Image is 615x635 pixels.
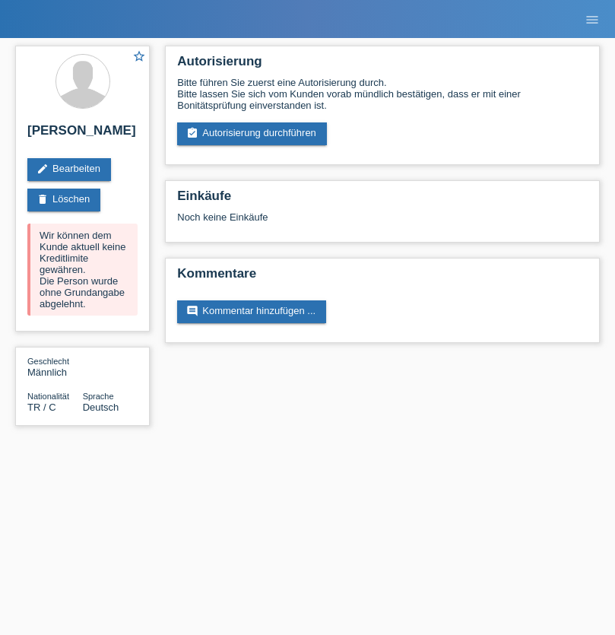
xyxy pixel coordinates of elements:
[177,300,326,323] a: commentKommentar hinzufügen ...
[36,193,49,205] i: delete
[83,402,119,413] span: Deutsch
[177,54,588,77] h2: Autorisierung
[27,158,111,181] a: editBearbeiten
[27,392,69,401] span: Nationalität
[83,392,114,401] span: Sprache
[27,189,100,211] a: deleteLöschen
[36,163,49,175] i: edit
[177,122,327,145] a: assignment_turned_inAutorisierung durchführen
[27,355,83,378] div: Männlich
[27,224,138,316] div: Wir können dem Kunde aktuell keine Kreditlimite gewähren. Die Person wurde ohne Grundangabe abgel...
[186,127,198,139] i: assignment_turned_in
[27,402,56,413] span: Türkei / C / 24.04.1999
[132,49,146,63] i: star_border
[585,12,600,27] i: menu
[177,211,588,234] div: Noch keine Einkäufe
[27,357,69,366] span: Geschlecht
[177,189,588,211] h2: Einkäufe
[577,14,607,24] a: menu
[177,266,588,289] h2: Kommentare
[186,305,198,317] i: comment
[132,49,146,65] a: star_border
[177,77,588,111] div: Bitte führen Sie zuerst eine Autorisierung durch. Bitte lassen Sie sich vom Kunden vorab mündlich...
[27,123,138,146] h2: [PERSON_NAME]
